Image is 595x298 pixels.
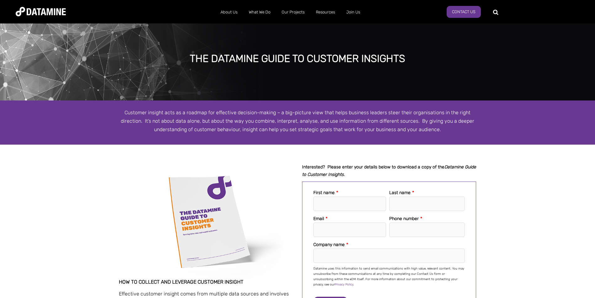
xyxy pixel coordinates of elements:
p: Customer insight acts as a roadmap for effective decision-making – a big-picture view that helps ... [119,108,476,134]
strong: Interested? Please enter your details below to download a copy of the [302,164,476,177]
a: Contact Us [447,6,481,18]
em: Datamine Guide to Customer Insights. [302,164,476,177]
a: Privacy Policy [335,283,353,286]
img: Datamine [16,7,66,16]
p: Datamine uses this information to send email communications with high value, relevant content. Yo... [313,266,465,287]
span: Company name [313,242,345,247]
span: Phone number [389,216,419,221]
img: Datamine-CustomerInsights-Cover sml [119,163,293,279]
span: First name [313,190,335,195]
span: Email [313,216,324,221]
a: What We Do [243,4,276,20]
span: Last name [389,190,411,195]
a: About Us [215,4,243,20]
span: How to collect and leverage customer insight [119,279,243,285]
a: Join Us [341,4,366,20]
div: The datamine guide to Customer Insights [67,53,527,64]
a: Resources [310,4,341,20]
a: Our Projects [276,4,310,20]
